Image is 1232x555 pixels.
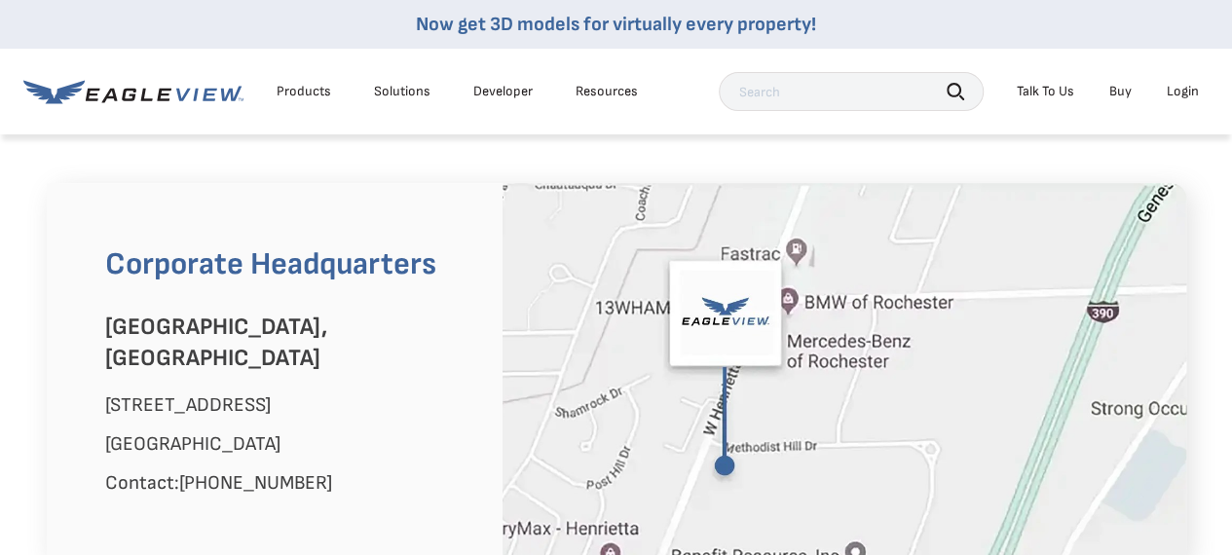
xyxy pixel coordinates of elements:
a: [PHONE_NUMBER] [179,471,332,495]
div: Products [277,83,331,100]
span: Contact: [105,471,332,495]
p: [STREET_ADDRESS] [105,389,473,421]
div: Solutions [374,83,430,100]
div: Talk To Us [1017,83,1074,100]
a: Now get 3D models for virtually every property! [416,13,816,36]
h3: [GEOGRAPHIC_DATA], [GEOGRAPHIC_DATA] [105,312,473,374]
a: Developer [473,83,533,100]
div: Resources [576,83,638,100]
h2: Corporate Headquarters [105,241,473,288]
p: [GEOGRAPHIC_DATA] [105,428,473,460]
input: Search [719,72,984,111]
a: Buy [1109,83,1132,100]
div: Login [1167,83,1199,100]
